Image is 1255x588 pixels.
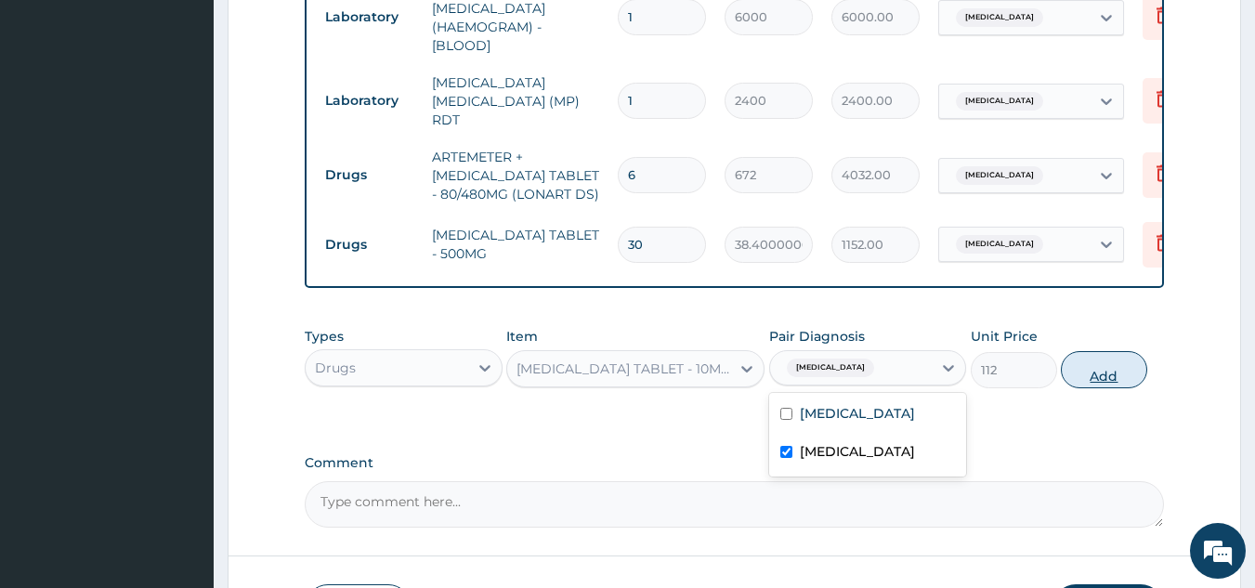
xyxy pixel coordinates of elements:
[787,359,874,377] span: [MEDICAL_DATA]
[956,8,1043,27] span: [MEDICAL_DATA]
[305,455,1165,471] label: Comment
[800,442,915,461] label: [MEDICAL_DATA]
[97,104,312,128] div: Chat with us now
[516,359,732,378] div: [MEDICAL_DATA] TABLET - 10MG (LORATYN)
[956,235,1043,254] span: [MEDICAL_DATA]
[423,64,608,138] td: [MEDICAL_DATA] [MEDICAL_DATA] (MP) RDT
[1061,351,1147,388] button: Add
[316,228,423,262] td: Drugs
[305,329,344,345] label: Types
[316,84,423,118] td: Laboratory
[971,327,1038,346] label: Unit Price
[108,176,256,363] span: We're online!
[506,327,538,346] label: Item
[305,9,349,54] div: Minimize live chat window
[769,327,865,346] label: Pair Diagnosis
[800,404,915,423] label: [MEDICAL_DATA]
[423,138,608,213] td: ARTEMETER + [MEDICAL_DATA] TABLET - 80/480MG (LONART DS)
[423,216,608,272] td: [MEDICAL_DATA] TABLET - 500MG
[34,93,75,139] img: d_794563401_company_1708531726252_794563401
[316,158,423,192] td: Drugs
[956,166,1043,185] span: [MEDICAL_DATA]
[9,391,354,456] textarea: Type your message and hit 'Enter'
[956,92,1043,111] span: [MEDICAL_DATA]
[315,359,356,377] div: Drugs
